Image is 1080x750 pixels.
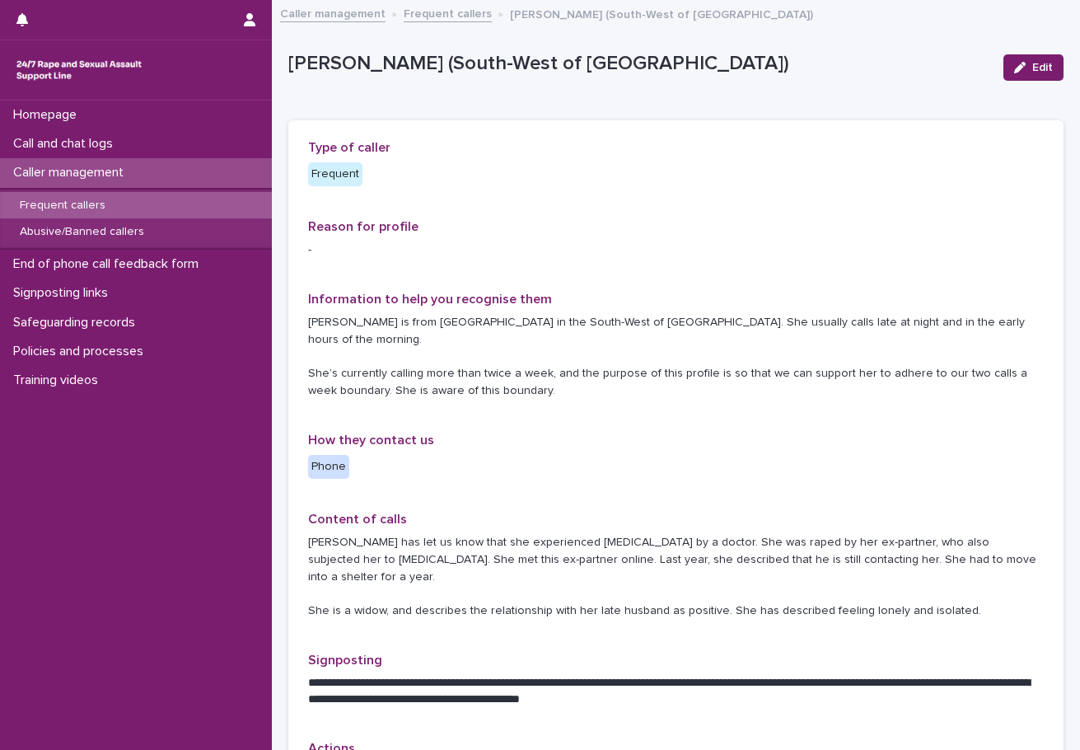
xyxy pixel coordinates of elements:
[308,141,390,154] span: Type of caller
[7,199,119,213] p: Frequent callers
[288,52,990,76] p: [PERSON_NAME] (South-West of [GEOGRAPHIC_DATA])
[308,293,552,306] span: Information to help you recognise them
[7,344,157,359] p: Policies and processes
[280,3,386,22] a: Caller management
[1032,62,1053,73] span: Edit
[7,165,137,180] p: Caller management
[308,534,1044,620] p: [PERSON_NAME] has let us know that she experienced [MEDICAL_DATA] by a doctor. She was raped by h...
[308,455,349,479] div: Phone
[1003,54,1064,81] button: Edit
[308,241,1044,259] p: -
[7,285,121,301] p: Signposting links
[13,54,145,87] img: rhQMoQhaT3yELyF149Cw
[308,314,1044,400] p: [PERSON_NAME] is from [GEOGRAPHIC_DATA] in the South-West of [GEOGRAPHIC_DATA]. She usually calls...
[308,513,407,526] span: Content of calls
[7,136,126,152] p: Call and chat logs
[510,4,813,22] p: [PERSON_NAME] (South-West of [GEOGRAPHIC_DATA])
[7,256,212,272] p: End of phone call feedback form
[7,315,148,330] p: Safeguarding records
[308,162,362,186] div: Frequent
[7,225,157,239] p: Abusive/Banned callers
[7,373,111,388] p: Training videos
[7,107,90,123] p: Homepage
[308,654,382,667] span: Signposting
[308,434,434,447] span: How they contact us
[404,3,492,22] a: Frequent callers
[308,220,418,233] span: Reason for profile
